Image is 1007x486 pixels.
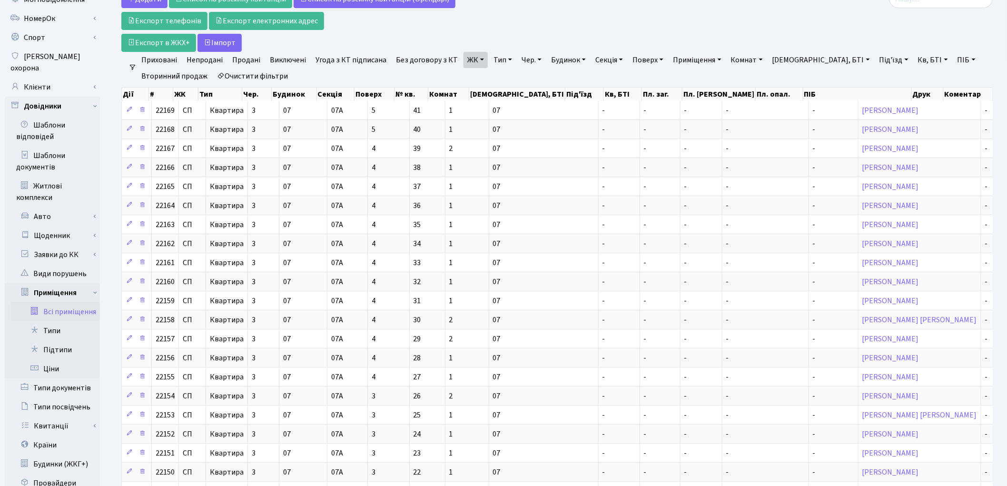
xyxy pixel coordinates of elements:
span: - [684,334,687,344]
a: НомерОк [5,9,100,28]
a: Види порушень [5,264,100,283]
span: - [602,219,605,230]
th: # [149,88,173,101]
span: - [644,219,647,230]
span: 3 [252,162,256,173]
span: 1 [449,162,453,173]
a: [PERSON_NAME] [862,391,919,401]
span: - [602,277,605,287]
span: 07А [331,162,343,173]
span: 3 [252,124,256,135]
span: 22164 [156,200,175,211]
span: 07 [283,105,291,116]
a: [PERSON_NAME] [PERSON_NAME] [862,410,977,420]
span: - [726,181,729,192]
span: 22167 [156,143,175,154]
a: [PERSON_NAME] [862,353,919,363]
a: Приховані [138,52,181,68]
span: 22166 [156,162,175,173]
span: - [644,124,647,135]
span: 07 [283,162,291,173]
span: 1 [449,200,453,211]
span: 07А [331,143,343,154]
span: 4 [372,200,375,211]
a: Тип [490,52,516,68]
span: 22169 [156,105,175,116]
span: - [813,296,816,306]
a: [PERSON_NAME] [862,219,919,230]
span: 07А [331,238,343,249]
span: 4 [372,238,375,249]
th: ЖК [173,88,199,101]
span: 4 [372,162,375,173]
span: Квартира [210,107,244,114]
a: Продані [228,52,264,68]
span: 2 [449,334,453,344]
a: [PERSON_NAME] [862,448,919,458]
span: Квартира [210,316,244,324]
span: 07А [331,124,343,135]
span: 4 [372,143,375,154]
a: Чер. [518,52,545,68]
span: - [644,238,647,249]
a: Комнат [727,52,767,68]
span: - [726,315,729,325]
span: 07 [283,334,291,344]
a: [PERSON_NAME] [862,334,919,344]
span: - [644,105,647,116]
span: 07 [493,219,501,230]
span: - [985,105,988,116]
th: Пл. опал. [756,88,803,101]
span: Квартира [210,335,244,343]
span: 3 [252,219,256,230]
a: [PERSON_NAME] [862,258,919,268]
a: Клієнти [5,78,100,97]
a: Будинки (ЖКГ+) [5,455,100,474]
span: 07А [331,334,343,344]
span: - [644,200,647,211]
span: - [985,200,988,211]
span: - [985,258,988,268]
span: 07 [493,105,501,116]
span: Квартира [210,145,244,152]
span: 1 [449,258,453,268]
a: Будинок [547,52,590,68]
span: 22163 [156,219,175,230]
a: [PERSON_NAME] [862,162,919,173]
span: 4 [372,277,375,287]
span: - [684,200,687,211]
a: Ціни [11,359,100,378]
span: - [644,181,647,192]
span: 4 [372,258,375,268]
span: СП [183,183,202,190]
span: - [726,296,729,306]
span: - [602,105,605,116]
span: 07 [283,219,291,230]
span: СП [183,202,202,209]
span: - [726,219,729,230]
a: Поверх [629,52,667,68]
a: [PERSON_NAME] [862,372,919,382]
span: 07 [493,238,501,249]
span: 07А [331,353,343,363]
span: - [726,105,729,116]
span: 07А [331,181,343,192]
a: Підтипи [11,340,100,359]
span: - [644,296,647,306]
a: Заявки до КК [11,245,100,264]
span: 4 [372,315,375,325]
a: Непродані [183,52,227,68]
span: - [684,315,687,325]
span: 07 [283,353,291,363]
span: - [813,277,816,287]
span: 2 [449,315,453,325]
a: Виключені [266,52,310,68]
span: Квартира [210,240,244,248]
a: Типи посвідчень [5,397,100,417]
th: Поверх [355,88,395,101]
span: - [644,162,647,173]
a: Всі приміщення [11,302,100,321]
span: 1 [449,105,453,116]
a: [PERSON_NAME] охорона [5,47,100,78]
span: - [602,143,605,154]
